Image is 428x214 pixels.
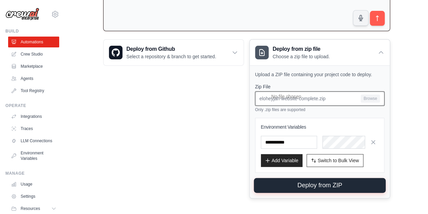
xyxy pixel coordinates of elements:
[127,53,216,60] p: Select a repository & branch to get started.
[8,37,59,47] a: Automations
[273,53,330,60] p: Choose a zip file to upload.
[8,123,59,134] a: Traces
[8,111,59,122] a: Integrations
[255,91,384,106] input: eloheyjah-website-complete.zip Browse
[261,124,379,130] h3: Environment Variables
[318,157,359,164] span: Switch to Bulk View
[254,178,386,193] button: Deploy from ZIP
[127,45,216,53] h3: Deploy from Github
[5,28,59,34] div: Build
[273,45,330,53] h3: Deploy from zip file
[5,8,39,21] img: Logo
[8,203,59,214] button: Resources
[255,83,384,90] label: Zip File
[8,49,59,60] a: Crew Studio
[394,181,428,214] iframe: Chat Widget
[8,148,59,164] a: Environment Variables
[5,103,59,108] div: Operate
[21,206,40,211] span: Resources
[255,71,384,78] p: Upload a ZIP file containing your project code to deploy.
[8,85,59,96] a: Tool Registry
[8,73,59,84] a: Agents
[8,191,59,202] a: Settings
[8,179,59,190] a: Usage
[255,107,384,112] p: Only .zip files are supported
[5,171,59,176] div: Manage
[8,135,59,146] a: LLM Connections
[307,154,363,167] button: Switch to Bulk View
[261,154,302,167] button: Add Variable
[8,61,59,72] a: Marketplace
